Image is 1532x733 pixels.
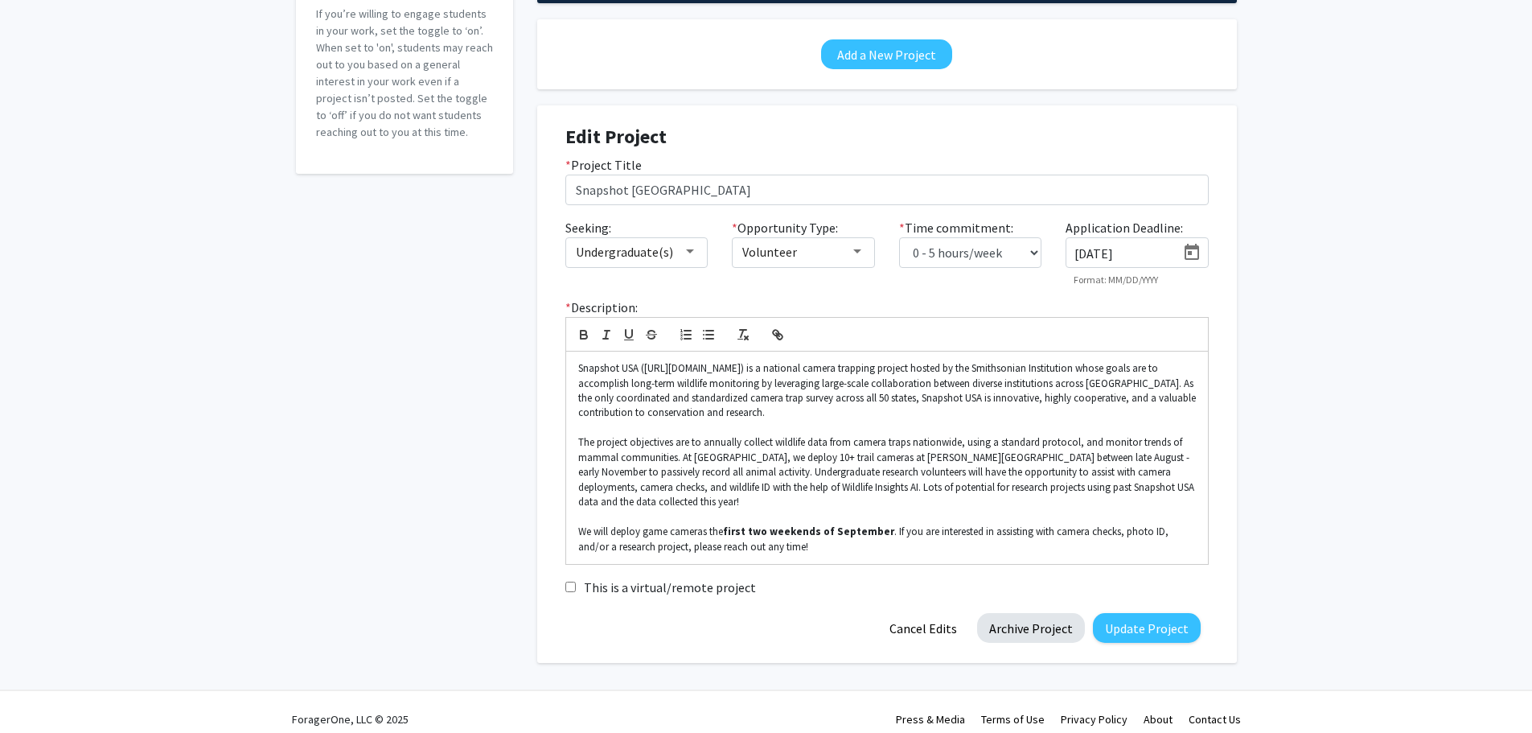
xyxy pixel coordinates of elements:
[1176,238,1208,267] button: Open calendar
[578,361,1196,421] p: Snapshot USA ([URL][DOMAIN_NAME]) is a national camera trapping project hosted by the Smithsonian...
[578,525,1196,554] p: We will deploy game cameras the . If you are interested in assisting with camera checks, photo ID...
[578,435,1196,509] p: The project objectives are to annually collect wildlife data from camera traps nationwide, using ...
[821,39,952,69] button: Add a New Project
[877,613,969,643] button: Cancel Edits
[1066,218,1183,237] label: Application Deadline:
[742,244,797,260] span: Volunteer
[896,712,965,727] a: Press & Media
[584,578,756,597] label: This is a virtual/remote project
[1074,274,1158,286] mat-hint: Format: MM/DD/YYYY
[732,218,838,237] label: Opportunity Type:
[316,6,493,141] p: If you’re willing to engage students in your work, set the toggle to ‘on’. When set to 'on', stud...
[1093,613,1201,643] button: Update Project
[899,218,1013,237] label: Time commitment:
[723,525,894,538] strong: first two weekends of September
[977,613,1085,643] button: Archive Project
[565,124,667,149] strong: Edit Project
[565,155,642,175] label: Project Title
[12,661,68,721] iframe: Chat
[1144,712,1173,727] a: About
[565,298,638,317] label: Description:
[1189,712,1241,727] a: Contact Us
[576,244,673,260] span: Undergraduate(s)
[565,218,611,237] label: Seeking:
[1061,712,1127,727] a: Privacy Policy
[981,712,1045,727] a: Terms of Use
